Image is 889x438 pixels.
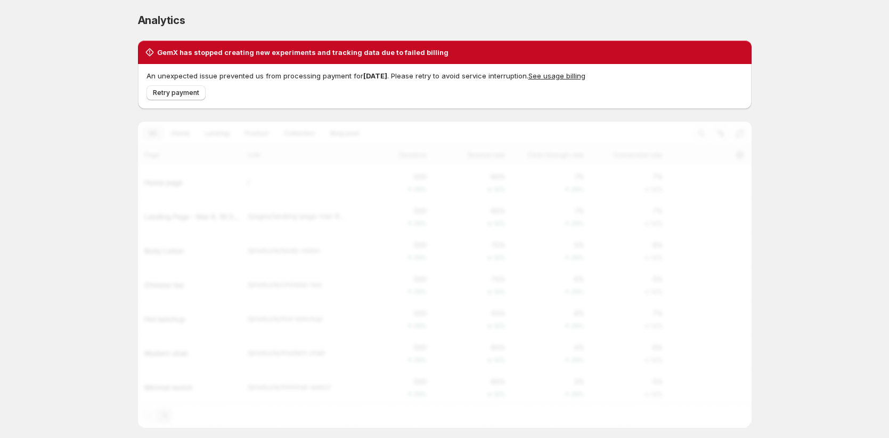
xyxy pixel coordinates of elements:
button: See usage billing [528,71,585,80]
h2: GemX has stopped creating new experiments and tracking data due to failed billing [157,47,448,58]
span: Analytics [138,14,185,27]
span: [DATE] [363,71,387,80]
p: An unexpected issue prevented us from processing payment for . Please retry to avoid service inte... [146,70,743,81]
button: Retry payment [146,85,206,100]
span: Retry payment [153,89,199,97]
